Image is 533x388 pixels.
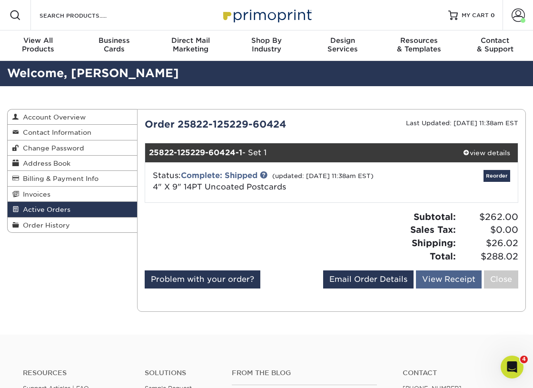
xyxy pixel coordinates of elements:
[8,156,137,171] a: Address Book
[8,109,137,125] a: Account Overview
[8,171,137,186] a: Billing & Payment Info
[459,210,518,224] span: $262.00
[455,143,518,162] a: view details
[19,221,70,229] span: Order History
[23,369,130,377] h4: Resources
[19,144,84,152] span: Change Password
[228,36,305,45] span: Shop By
[39,10,131,21] input: SEARCH PRODUCTS.....
[406,119,518,127] small: Last Updated: [DATE] 11:38am EST
[414,211,456,222] strong: Subtotal:
[305,30,381,61] a: DesignServices
[152,36,228,45] span: Direct Mail
[8,125,137,140] a: Contact Information
[232,369,377,377] h4: From the Blog
[272,172,374,179] small: (updated: [DATE] 11:38am EST)
[459,250,518,263] span: $288.02
[459,223,518,237] span: $0.00
[484,170,510,182] a: Reorder
[19,206,70,213] span: Active Orders
[410,224,456,235] strong: Sales Tax:
[228,30,305,61] a: Shop ByIndustry
[138,117,332,131] div: Order 25822-125229-60424
[459,237,518,250] span: $26.02
[403,369,510,377] a: Contact
[76,30,152,61] a: BusinessCards
[19,129,91,136] span: Contact Information
[76,36,152,45] span: Business
[76,36,152,53] div: Cards
[305,36,381,53] div: Services
[219,5,314,25] img: Primoprint
[520,356,528,363] span: 4
[19,113,86,121] span: Account Overview
[381,30,457,61] a: Resources& Templates
[457,30,533,61] a: Contact& Support
[8,187,137,202] a: Invoices
[8,202,137,217] a: Active Orders
[412,238,456,248] strong: Shipping:
[457,36,533,45] span: Contact
[8,218,137,232] a: Order History
[145,143,456,162] div: - Set 1
[181,171,257,180] a: Complete: Shipped
[323,270,414,289] a: Email Order Details
[149,148,242,157] strong: 25822-125229-60424-1
[457,36,533,53] div: & Support
[19,159,70,167] span: Address Book
[228,36,305,53] div: Industry
[484,270,518,289] a: Close
[146,170,394,193] div: Status:
[145,369,217,377] h4: Solutions
[153,182,286,191] a: 4" X 9" 14PT Uncoated Postcards
[19,190,50,198] span: Invoices
[305,36,381,45] span: Design
[455,148,518,158] div: view details
[491,12,495,19] span: 0
[381,36,457,45] span: Resources
[152,36,228,53] div: Marketing
[8,140,137,156] a: Change Password
[381,36,457,53] div: & Templates
[416,270,482,289] a: View Receipt
[19,175,99,182] span: Billing & Payment Info
[430,251,456,261] strong: Total:
[145,270,260,289] a: Problem with your order?
[152,30,228,61] a: Direct MailMarketing
[501,356,523,378] iframe: Intercom live chat
[462,11,489,20] span: MY CART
